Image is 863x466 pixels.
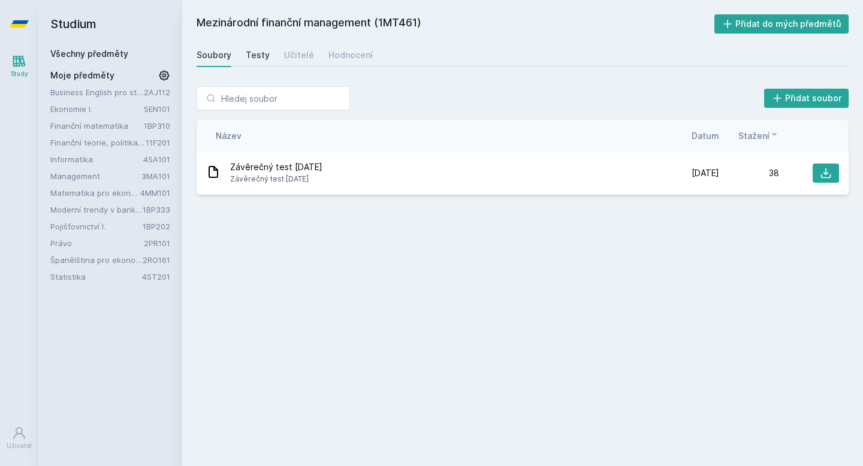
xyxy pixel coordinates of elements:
a: 5EN101 [144,104,170,114]
a: Testy [246,43,270,67]
a: Všechny předměty [50,49,128,59]
button: Datum [692,129,719,142]
button: Stažení [738,129,779,142]
span: Závěrečný test [DATE] [230,161,322,173]
a: 2AJ112 [144,87,170,97]
button: Přidat soubor [764,89,849,108]
a: 4ST201 [142,272,170,282]
a: Ekonomie I. [50,103,144,115]
a: 4MM101 [140,188,170,198]
a: 1BP202 [143,222,170,231]
div: Hodnocení [328,49,373,61]
a: 2PR101 [144,238,170,248]
a: Business English pro středně pokročilé 2 (B1) [50,86,144,98]
span: Stažení [738,129,770,142]
a: Právo [50,237,144,249]
a: Uživatel [2,420,36,456]
a: Finanční matematika [50,120,144,132]
div: Učitelé [284,49,314,61]
input: Hledej soubor [197,86,350,110]
a: 3MA101 [141,171,170,181]
div: Soubory [197,49,231,61]
div: Testy [246,49,270,61]
a: Soubory [197,43,231,67]
a: Pojišťovnictví I. [50,220,143,232]
a: Management [50,170,141,182]
a: Informatika [50,153,143,165]
a: Učitelé [284,43,314,67]
a: Study [2,48,36,84]
a: Statistika [50,271,142,283]
span: Moje předměty [50,69,114,81]
a: Matematika pro ekonomy [50,187,140,199]
a: Hodnocení [328,43,373,67]
span: Závěrečný test [DATE] [230,173,322,185]
div: Study [11,69,28,78]
a: 2RO161 [143,255,170,265]
a: 1BP333 [143,205,170,214]
a: Španělština pro ekonomy - základní úroveň 1 (A0/A1) [50,254,143,266]
button: Přidat do mých předmětů [714,14,849,34]
a: 4SA101 [143,155,170,164]
button: Název [216,129,242,142]
a: Moderní trendy v bankovnictví a finančním sektoru (v angličtině) [50,204,143,216]
a: Finanční teorie, politika a instituce [50,137,146,149]
span: [DATE] [692,167,719,179]
a: 11F201 [146,138,170,147]
div: Uživatel [7,441,32,450]
div: 38 [719,167,779,179]
h2: Mezinárodní finanční management (1MT461) [197,14,714,34]
a: 1BP310 [144,121,170,131]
